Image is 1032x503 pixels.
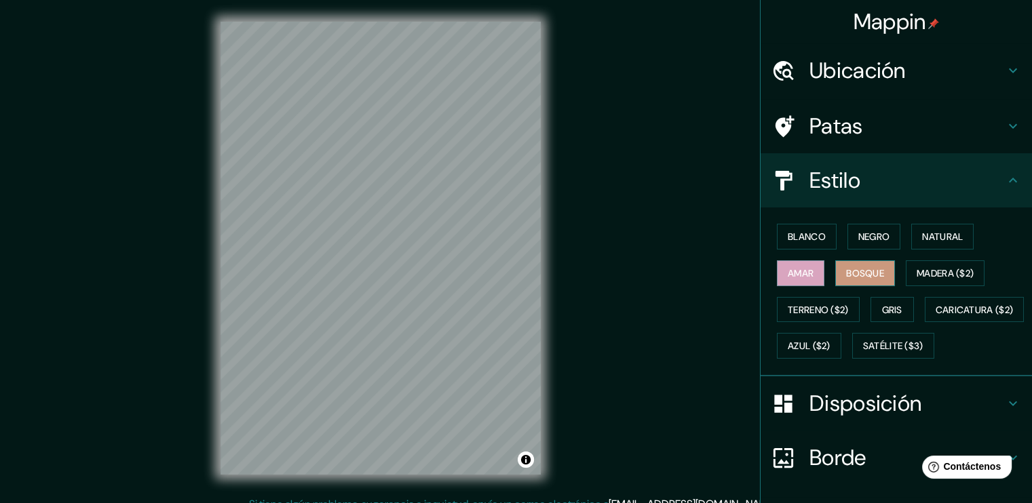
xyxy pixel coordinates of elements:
font: Mappin [854,7,926,36]
div: Patas [761,99,1032,153]
canvas: Mapa [221,22,541,475]
img: pin-icon.png [928,18,939,29]
button: Negro [847,224,901,249]
font: Borde [809,443,866,472]
button: Satélite ($3) [852,333,934,359]
font: Azul ($2) [788,340,830,353]
font: Madera ($2) [917,267,974,279]
font: Estilo [809,166,860,195]
button: Azul ($2) [777,333,841,359]
font: Terreno ($2) [788,304,849,316]
button: Caricatura ($2) [925,297,1025,323]
font: Amar [788,267,814,279]
button: Madera ($2) [906,260,985,286]
font: Negro [858,230,890,243]
button: Terreno ($2) [777,297,860,323]
font: Gris [882,304,902,316]
font: Satélite ($3) [863,340,923,353]
div: Borde [761,430,1032,485]
button: Amar [777,260,824,286]
font: Natural [922,230,963,243]
font: Patas [809,112,863,140]
font: Caricatura ($2) [936,304,1014,316]
button: Activar o desactivar atribución [518,451,534,468]
div: Ubicación [761,43,1032,98]
div: Disposición [761,376,1032,430]
button: Natural [911,224,974,249]
button: Blanco [777,224,837,249]
button: Bosque [835,260,895,286]
font: Disposición [809,389,921,418]
div: Estilo [761,153,1032,207]
font: Blanco [788,230,826,243]
font: Ubicación [809,56,906,85]
font: Bosque [846,267,884,279]
iframe: Lanzador de widgets de ayuda [911,450,1017,488]
button: Gris [871,297,914,323]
